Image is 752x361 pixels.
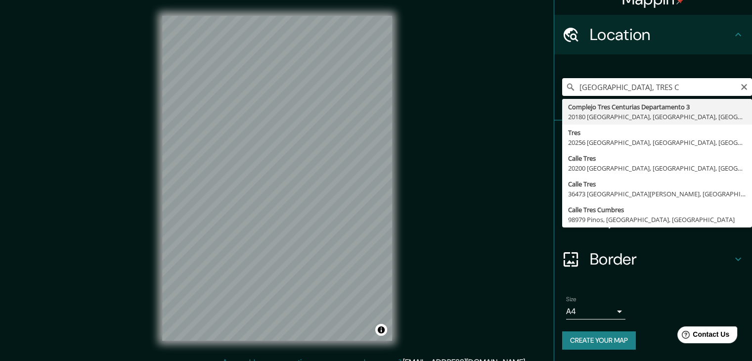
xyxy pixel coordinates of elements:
[568,112,746,122] div: 20180 [GEOGRAPHIC_DATA], [GEOGRAPHIC_DATA], [GEOGRAPHIC_DATA]
[554,200,752,239] div: Layout
[664,322,741,350] iframe: Help widget launcher
[568,137,746,147] div: 20256 [GEOGRAPHIC_DATA], [GEOGRAPHIC_DATA], [GEOGRAPHIC_DATA]
[554,121,752,160] div: Pins
[562,331,636,350] button: Create your map
[568,153,746,163] div: Calle Tres
[568,102,746,112] div: Complejo Tres Centurias Departamento 3
[590,210,732,229] h4: Layout
[740,82,748,91] button: Clear
[568,189,746,199] div: 36473 [GEOGRAPHIC_DATA][PERSON_NAME], [GEOGRAPHIC_DATA], [GEOGRAPHIC_DATA]
[568,205,746,215] div: Calle Tres Cumbres
[590,249,732,269] h4: Border
[566,295,576,304] label: Size
[568,215,746,225] div: 98979 Pinos, [GEOGRAPHIC_DATA], [GEOGRAPHIC_DATA]
[554,15,752,54] div: Location
[162,16,392,341] canvas: Map
[568,163,746,173] div: 20200 [GEOGRAPHIC_DATA], [GEOGRAPHIC_DATA], [GEOGRAPHIC_DATA]
[375,324,387,336] button: Toggle attribution
[566,304,625,319] div: A4
[554,160,752,200] div: Style
[568,128,746,137] div: Tres
[562,78,752,96] input: Pick your city or area
[554,239,752,279] div: Border
[590,25,732,45] h4: Location
[568,179,746,189] div: Calle Tres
